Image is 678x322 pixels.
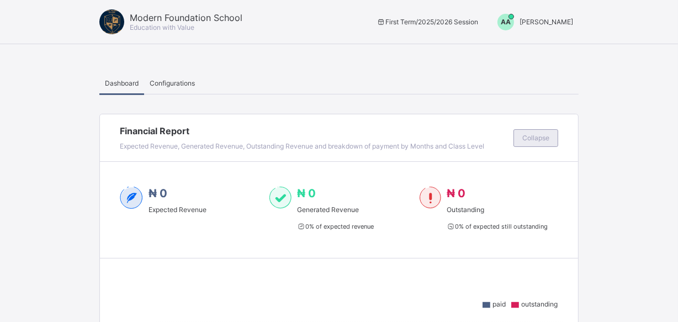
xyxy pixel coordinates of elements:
span: Expected Revenue [149,205,206,214]
span: [PERSON_NAME] [520,18,573,26]
span: Generated Revenue [297,205,374,214]
span: session/term information [376,18,478,26]
span: ₦ 0 [149,187,167,200]
span: Dashboard [105,79,139,87]
span: outstanding [521,300,558,308]
span: 0 % of expected still outstanding [447,223,548,230]
img: outstanding-1.146d663e52f09953f639664a84e30106.svg [420,187,441,209]
span: Financial Report [120,125,508,136]
span: Modern Foundation School [130,12,242,23]
span: Configurations [150,79,195,87]
span: paid [492,300,506,308]
span: 0 % of expected revenue [297,223,374,230]
span: ₦ 0 [297,187,316,200]
img: expected-2.4343d3e9d0c965b919479240f3db56ac.svg [120,187,143,209]
span: ₦ 0 [447,187,465,200]
span: Education with Value [130,23,194,31]
img: paid-1.3eb1404cbcb1d3b736510a26bbfa3ccb.svg [269,187,291,209]
span: Outstanding [447,205,548,214]
span: AA [501,18,511,26]
span: Collapse [522,134,549,142]
span: Expected Revenue, Generated Revenue, Outstanding Revenue and breakdown of payment by Months and C... [120,142,484,150]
